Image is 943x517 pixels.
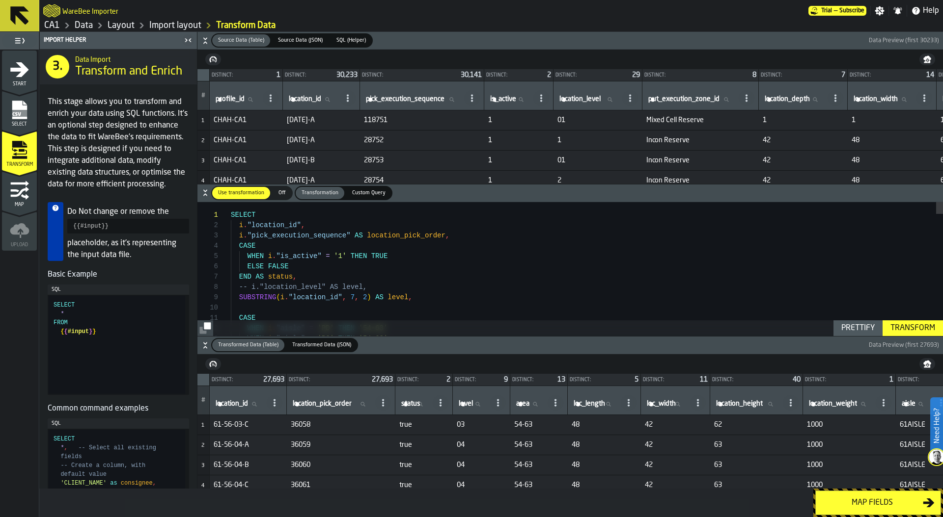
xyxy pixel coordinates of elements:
span: label [854,95,898,103]
span: #input [68,328,89,335]
div: StatList-item-Distinct: [642,69,758,81]
span: 30,141 [461,72,482,78]
span: 118751 [364,116,480,124]
li: menu Transform [2,131,37,170]
span: [DATE]-B [287,156,356,164]
span: label [216,95,245,103]
div: StatList-item-Distinct: [510,374,567,386]
div: thumb [272,187,292,199]
header: Import Helper [40,32,197,49]
span: Transformation [298,189,342,197]
span: 7 [351,293,355,301]
span: [DATE]-A [287,136,356,144]
div: Distinct: [850,73,922,78]
div: StatList-item-Distinct: [641,374,710,386]
span: END [239,273,251,281]
div: SQL [52,420,185,427]
span: 36059 [291,441,391,449]
input: label [807,398,874,411]
button: button- [197,320,213,336]
div: Distinct: [712,377,789,383]
div: thumb [286,339,357,351]
button: button- [197,336,943,354]
span: AS [375,293,384,301]
span: Help [923,5,939,17]
h5: Basic Example [48,269,189,281]
span: -- i."location_level" AS level, [239,283,367,291]
label: button-switch-multi-Transformation [295,186,345,200]
label: button-switch-multi-Source Data (JSON) [271,33,330,48]
a: link-to-/wh/i/76e2a128-1b54-4d66-80d4-05ae4c277723/import/layout/932d2f57-0b59-4bce-b86b-04decbae... [216,20,276,31]
input: label [457,398,488,411]
span: label [765,95,810,103]
li: menu Select [2,91,37,130]
label: button-toggle-Toggle Full Menu [2,34,37,48]
span: 42 [645,421,706,429]
span: 54-63 [514,441,564,449]
span: CHAH-CA1 [214,116,279,124]
div: StatList-item-Distinct: [453,374,510,386]
input: label [488,93,531,106]
span: 7 [841,72,845,78]
div: StatList-item-Distinct: [803,374,895,386]
button: button- [919,53,935,65]
span: 61-56-04-A [214,441,283,449]
span: label [647,400,676,408]
span: true [399,421,449,429]
span: { [64,328,68,335]
span: 03 [457,421,506,429]
div: thumb [212,339,284,351]
span: Start [2,81,37,87]
div: StatList-item-Distinct: [283,69,360,81]
span: } [92,328,96,335]
div: Distinct: [898,377,939,383]
span: , [301,221,305,229]
span: 62 [714,421,799,429]
span: 29 [632,72,640,78]
span: Map [2,202,37,207]
span: 1 [488,136,550,144]
div: thumb [331,34,372,47]
span: label [516,400,529,408]
span: 28752 [364,136,480,144]
span: label [459,400,473,408]
li: menu Start [2,51,37,90]
span: label [216,400,248,408]
span: CASE [239,242,256,250]
label: button-switch-multi-Transformed Data (Table) [211,338,285,352]
span: true [399,441,449,449]
div: Import Helper [42,37,181,44]
span: Off [274,189,290,197]
input: label [572,398,619,411]
span: 1 [277,72,280,78]
label: button-switch-multi-Source Data (Table) [211,33,271,48]
span: 2 [557,177,638,184]
span: — [834,7,837,14]
button: button-Transform [883,320,943,336]
span: status [268,273,293,281]
div: Distinct: [805,377,886,383]
span: CHAH-CA1 [214,136,279,144]
div: 8 [197,282,218,292]
label: button-toggle-Close me [181,34,195,46]
span: . [272,252,276,260]
span: FROM [54,319,68,326]
div: Distinct: [644,73,749,78]
div: SQL [52,286,185,293]
span: 28753 [364,156,480,164]
span: 1 [201,423,204,428]
span: Upload [2,242,37,248]
p: Do Not change or remove the [67,206,189,218]
span: # [201,92,205,99]
span: ELSE [248,262,264,270]
div: 11 [197,313,218,323]
span: , [342,293,346,301]
span: , [355,293,359,301]
span: [DATE]-A [287,177,356,184]
div: Distinct: [212,73,273,78]
input: label [364,93,462,106]
span: CHAH-CA1 [214,156,279,164]
span: 01 [557,116,638,124]
div: Distinct: [212,377,259,383]
label: button-switch-multi-Custom Query [345,186,392,200]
